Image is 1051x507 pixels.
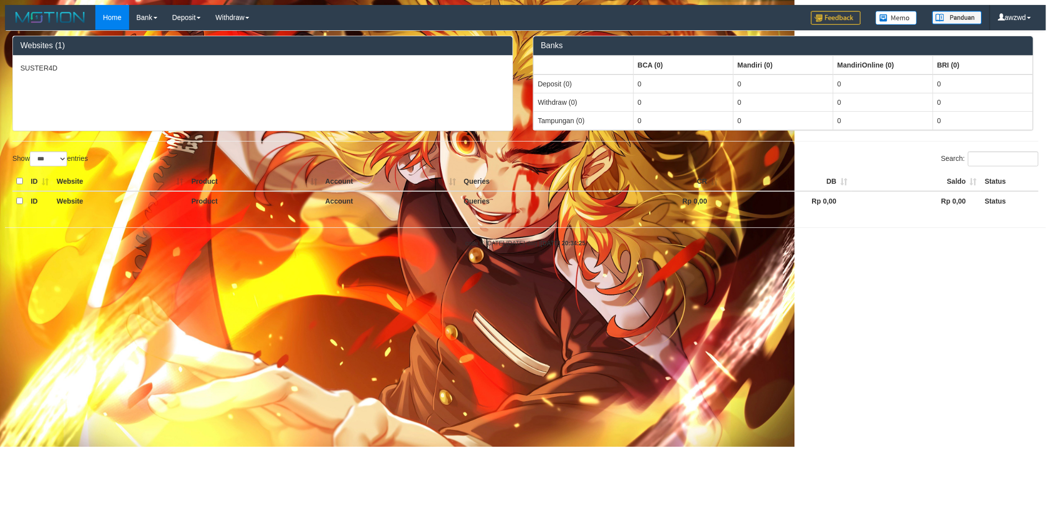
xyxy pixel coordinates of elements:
[12,10,88,25] img: MOTION_logo.png
[20,63,505,73] p: SUSTER4D
[165,5,208,30] a: Deposit
[460,191,593,211] th: Queries
[722,191,852,211] th: Rp 0,00
[933,56,1033,74] th: Group: activate to sort column ascending
[833,74,933,93] td: 0
[734,56,833,74] th: Group: activate to sort column ascending
[593,172,722,191] th: CR
[541,240,586,247] strong: [DATE] 20:34:25
[187,172,321,191] th: Product
[593,191,722,211] th: Rp 0,00
[634,93,734,111] td: 0
[634,111,734,130] td: 0
[95,5,129,30] a: Home
[941,151,1039,166] label: Search:
[990,5,1039,30] a: awzwd
[20,41,505,50] h3: Websites (1)
[851,172,981,191] th: Saldo
[27,172,53,191] th: ID
[541,41,1026,50] h3: Banks
[981,172,1039,191] th: Status
[12,151,88,166] label: Show entries
[30,151,67,166] select: Showentries
[811,11,861,25] img: Feedback.jpg
[465,240,586,247] small: code © [DATE]-[DATE] dwg |
[734,74,833,93] td: 0
[634,74,734,93] td: 0
[851,191,981,211] th: Rp 0,00
[932,11,982,24] img: panduan.png
[27,191,53,211] th: ID
[876,11,917,25] img: Button%20Memo.svg
[53,172,187,191] th: Website
[534,111,634,130] td: Tampungan (0)
[933,111,1033,130] td: 0
[534,93,634,111] td: Withdraw (0)
[321,172,460,191] th: Account
[460,172,593,191] th: Queries
[734,111,833,130] td: 0
[833,93,933,111] td: 0
[933,74,1033,93] td: 0
[187,191,321,211] th: Product
[734,93,833,111] td: 0
[968,151,1039,166] input: Search:
[321,191,460,211] th: Account
[634,56,734,74] th: Group: activate to sort column ascending
[53,191,187,211] th: Website
[933,93,1033,111] td: 0
[208,5,257,30] a: Withdraw
[534,74,634,93] td: Deposit (0)
[833,111,933,130] td: 0
[129,5,165,30] a: Bank
[722,172,852,191] th: DB
[833,56,933,74] th: Group: activate to sort column ascending
[534,56,634,74] th: Group: activate to sort column ascending
[981,191,1039,211] th: Status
